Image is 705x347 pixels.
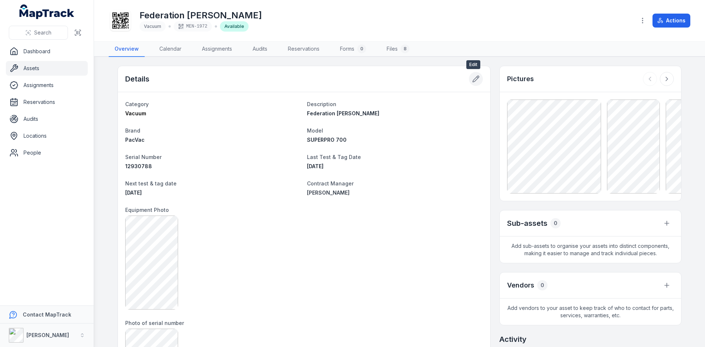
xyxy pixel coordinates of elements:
[247,41,273,57] a: Audits
[6,78,88,93] a: Assignments
[220,21,249,32] div: Available
[307,163,323,169] time: 8/22/2025, 12:00:00 AM
[282,41,325,57] a: Reservations
[125,101,149,107] span: Category
[307,163,323,169] span: [DATE]
[6,44,88,59] a: Dashboard
[125,320,184,326] span: Photo of serial number
[500,236,681,263] span: Add sub-assets to organise your assets into distinct components, making it easier to manage and t...
[507,280,534,290] h3: Vendors
[34,29,51,36] span: Search
[125,137,145,143] span: PacVac
[109,41,145,57] a: Overview
[537,280,547,290] div: 0
[140,10,262,21] h1: Federation [PERSON_NAME]
[307,101,336,107] span: Description
[9,26,68,40] button: Search
[652,14,690,28] button: Actions
[307,154,361,160] span: Last Test & Tag Date
[6,112,88,126] a: Audits
[307,110,379,116] span: Federation [PERSON_NAME]
[307,137,347,143] span: SUPERPRO 700
[19,4,75,19] a: MapTrack
[307,189,483,196] a: [PERSON_NAME]
[153,41,187,57] a: Calendar
[125,110,146,116] span: Vacuum
[125,207,169,213] span: Equipment Photo
[6,129,88,143] a: Locations
[125,74,149,84] h2: Details
[174,21,212,32] div: MEN-1972
[125,127,140,134] span: Brand
[381,41,415,57] a: Files8
[125,154,162,160] span: Serial Number
[6,145,88,160] a: People
[125,163,152,169] span: 12930788
[507,218,547,228] h2: Sub-assets
[334,41,372,57] a: Forms0
[125,180,177,187] span: Next test & tag date
[307,180,354,187] span: Contract Manager
[6,61,88,76] a: Assets
[6,95,88,109] a: Reservations
[550,218,561,228] div: 0
[357,44,366,53] div: 0
[401,44,409,53] div: 8
[196,41,238,57] a: Assignments
[499,334,527,344] h2: Activity
[23,311,71,318] strong: Contact MapTrack
[144,24,161,29] span: Vacuum
[466,60,480,69] span: Edit
[500,299,681,325] span: Add vendors to your asset to keep track of who to contact for parts, services, warranties, etc.
[507,74,534,84] h3: Pictures
[125,189,142,196] time: 2/22/2026, 12:00:00 AM
[26,332,69,338] strong: [PERSON_NAME]
[125,189,142,196] span: [DATE]
[307,127,323,134] span: Model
